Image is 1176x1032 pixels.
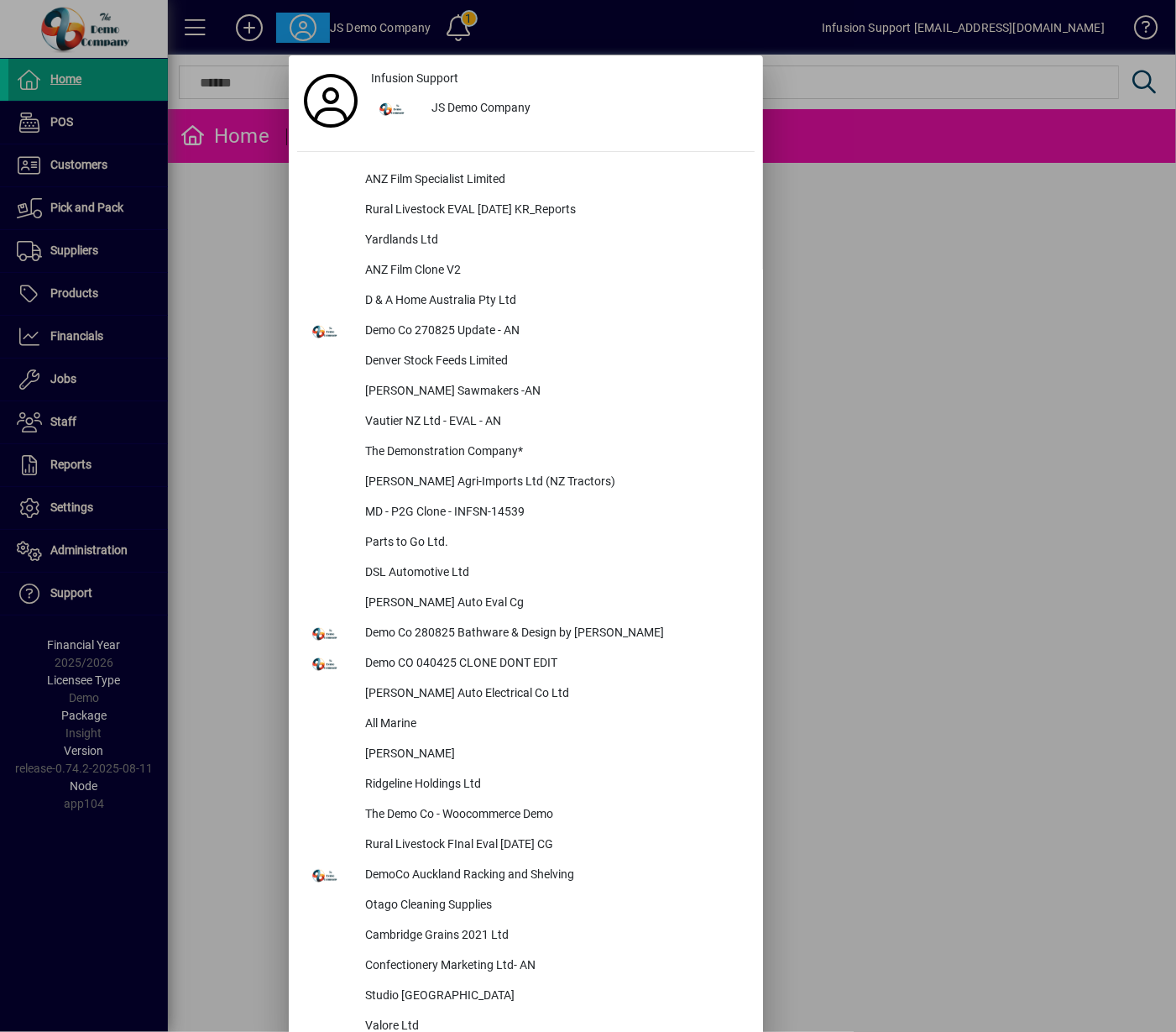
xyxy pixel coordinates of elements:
a: Infusion Support [364,64,755,94]
button: [PERSON_NAME] Auto Electrical Co Ltd [297,679,755,710]
div: Demo Co 270825 Update - AN [352,317,755,347]
div: Confectionery Marketing Ltd- AN [352,951,755,982]
button: All Marine [297,710,755,740]
div: Demo Co 280825 Bathware & Design by [PERSON_NAME] [352,619,755,649]
div: Cambridge Grains 2021 Ltd [352,921,755,951]
button: Demo Co 280825 Bathware & Design by [PERSON_NAME] [297,619,755,649]
button: Otago Cleaning Supplies [297,891,755,921]
button: [PERSON_NAME] Auto Eval Cg [297,589,755,619]
button: MD - P2G Clone - INFSN-14539 [297,498,755,528]
button: [PERSON_NAME] [297,740,755,770]
button: The Demonstration Company* [297,437,755,468]
span: Infusion Support [371,70,458,87]
div: The Demonstration Company* [352,437,755,468]
div: [PERSON_NAME] Agri-Imports Ltd (NZ Tractors) [352,468,755,498]
button: Rural Livestock FInal Eval [DATE] CG [297,830,755,861]
button: ANZ Film Specialist Limited [297,165,755,196]
div: Parts to Go Ltd. [352,528,755,558]
div: Rural Livestock FInal Eval [DATE] CG [352,830,755,861]
div: Demo CO 040425 CLONE DONT EDIT [352,649,755,679]
button: Denver Stock Feeds Limited [297,347,755,377]
div: [PERSON_NAME] Sawmakers -AN [352,377,755,407]
button: Parts to Go Ltd. [297,528,755,558]
div: MD - P2G Clone - INFSN-14539 [352,498,755,528]
div: The Demo Co - Woocommerce Demo [352,800,755,830]
button: Confectionery Marketing Ltd- AN [297,951,755,982]
button: Rural Livestock EVAL [DATE] KR_Reports [297,196,755,226]
div: Studio [GEOGRAPHIC_DATA] [352,982,755,1012]
button: [PERSON_NAME] Agri-Imports Ltd (NZ Tractors) [297,468,755,498]
div: ANZ Film Specialist Limited [352,165,755,196]
button: JS Demo Company [364,94,755,124]
div: Otago Cleaning Supplies [352,891,755,921]
button: Demo Co 270825 Update - AN [297,317,755,347]
div: Vautier NZ Ltd - EVAL - AN [352,407,755,437]
button: The Demo Co - Woocommerce Demo [297,800,755,830]
div: Yardlands Ltd [352,226,755,256]
button: Cambridge Grains 2021 Ltd [297,921,755,951]
button: ANZ Film Clone V2 [297,256,755,286]
div: Denver Stock Feeds Limited [352,347,755,377]
button: DemoCo Auckland Racking and Shelving [297,861,755,891]
button: D & A Home Australia Pty Ltd [297,286,755,317]
div: Rural Livestock EVAL [DATE] KR_Reports [352,196,755,226]
div: JS Demo Company [418,94,755,124]
button: DSL Automotive Ltd [297,558,755,589]
div: ANZ Film Clone V2 [352,256,755,286]
button: Vautier NZ Ltd - EVAL - AN [297,407,755,437]
div: [PERSON_NAME] [352,740,755,770]
div: D & A Home Australia Pty Ltd [352,286,755,317]
div: All Marine [352,710,755,740]
button: Yardlands Ltd [297,226,755,256]
div: [PERSON_NAME] Auto Eval Cg [352,589,755,619]
button: [PERSON_NAME] Sawmakers -AN [297,377,755,407]
div: Ridgeline Holdings Ltd [352,770,755,800]
button: Demo CO 040425 CLONE DONT EDIT [297,649,755,679]
div: DSL Automotive Ltd [352,558,755,589]
a: Profile [297,86,364,116]
div: DemoCo Auckland Racking and Shelving [352,861,755,891]
button: Studio [GEOGRAPHIC_DATA] [297,982,755,1012]
div: [PERSON_NAME] Auto Electrical Co Ltd [352,679,755,710]
button: Ridgeline Holdings Ltd [297,770,755,800]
